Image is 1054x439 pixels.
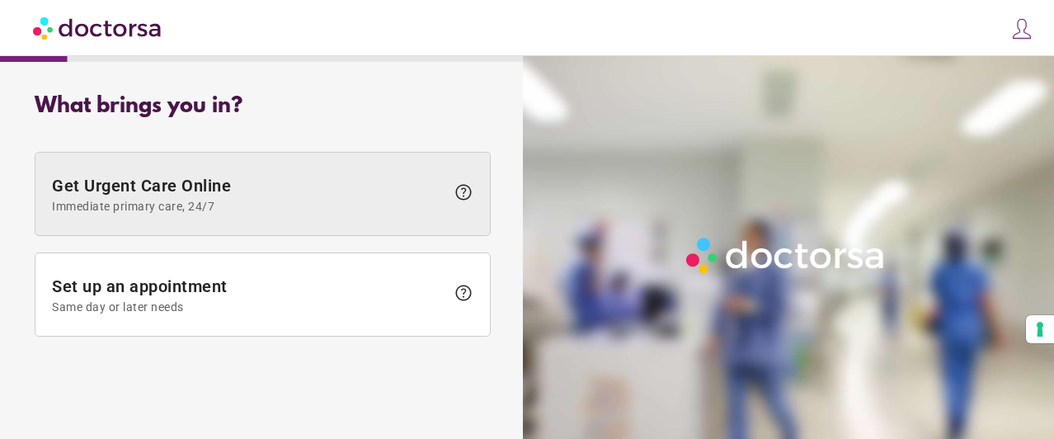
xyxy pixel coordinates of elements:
[52,276,445,314] span: Set up an appointment
[454,182,473,202] span: help
[52,176,445,213] span: Get Urgent Care Online
[35,94,491,119] div: What brings you in?
[1026,315,1054,343] button: Your consent preferences for tracking technologies
[52,200,445,213] span: Immediate primary care, 24/7
[52,300,445,314] span: Same day or later needs
[680,232,892,279] img: Logo-Doctorsa-trans-White-partial-flat.png
[33,9,163,46] img: Doctorsa.com
[1010,17,1033,40] img: icons8-customer-100.png
[454,283,473,303] span: help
